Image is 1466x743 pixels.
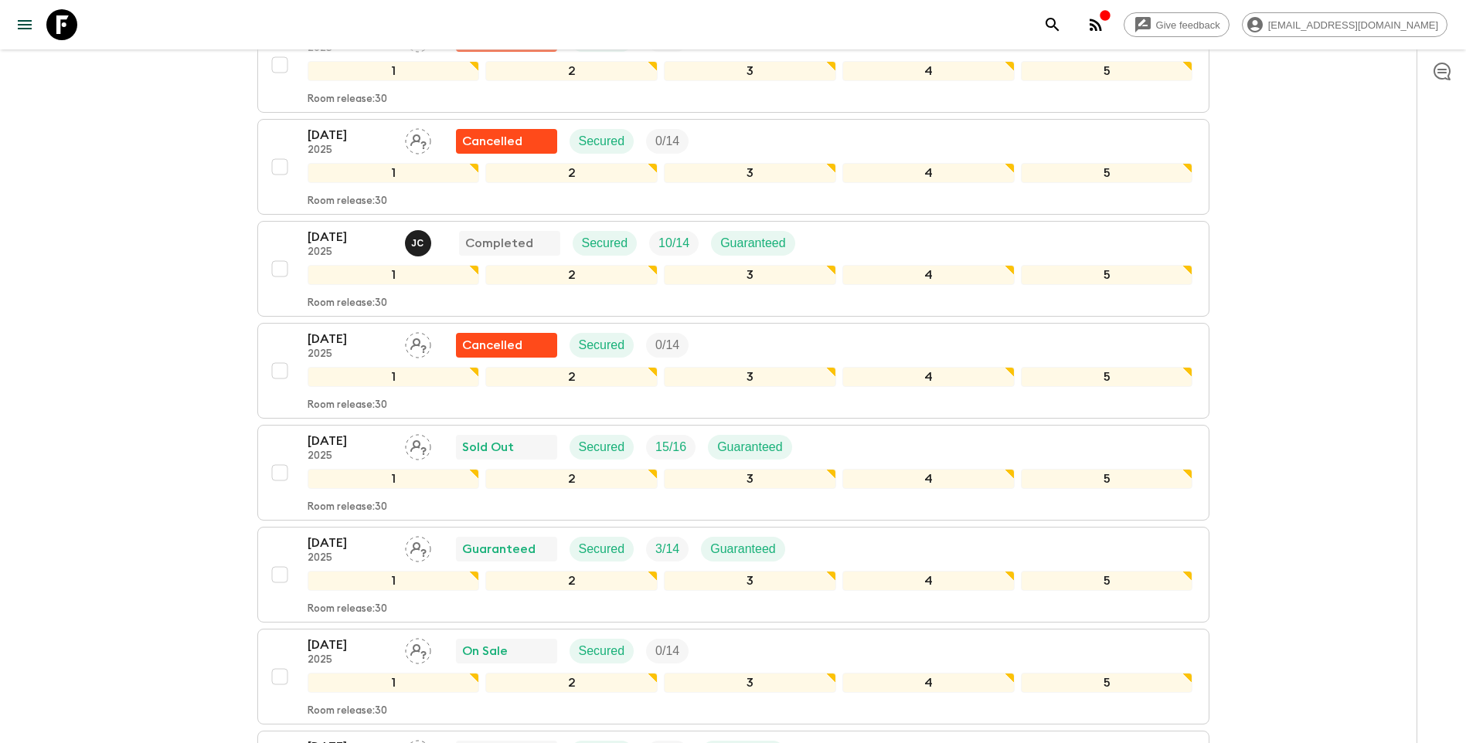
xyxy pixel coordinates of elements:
span: Assign pack leader [405,337,431,349]
div: Flash Pack cancellation [456,129,557,154]
button: [DATE]2025Assign pack leaderFlash Pack cancellationSecuredTrip Fill12345Room release:30 [257,323,1209,419]
div: 2 [485,673,658,693]
div: 4 [842,469,1015,489]
button: [DATE]2025Assign pack leaderFlash Pack cancellationSecuredTrip Fill12345Room release:30 [257,119,1209,215]
span: Josafat Chavez [405,235,434,247]
div: 4 [842,163,1015,183]
div: Secured [570,333,634,358]
p: Cancelled [462,132,522,151]
div: Trip Fill [649,231,699,256]
span: Give feedback [1148,19,1229,31]
span: Assign pack leader [405,643,431,655]
p: Room release: 30 [308,297,387,310]
p: 0 / 14 [655,132,679,151]
p: Secured [579,438,625,456]
div: Flash Pack cancellation [456,333,557,358]
p: On Sale [462,642,508,660]
p: Room release: 30 [308,93,387,106]
p: Guaranteed [462,540,536,558]
p: Secured [579,132,625,151]
div: 1 [308,469,480,489]
div: 3 [664,265,836,285]
div: 1 [308,265,480,285]
div: Secured [570,129,634,154]
div: 3 [664,469,836,489]
p: Guaranteed [710,540,776,558]
div: 2 [485,571,658,591]
span: Assign pack leader [405,541,431,553]
p: Secured [579,540,625,558]
div: 1 [308,571,480,591]
p: [DATE] [308,228,393,246]
div: Secured [573,231,638,256]
div: 4 [842,673,1015,693]
div: 1 [308,163,480,183]
div: 1 [308,673,480,693]
div: 1 [308,61,480,81]
div: 3 [664,367,836,387]
div: Secured [570,435,634,460]
button: [DATE]2025Josafat Chavez CompletedSecuredTrip FillGuaranteed12345Room release:30 [257,221,1209,317]
p: Guaranteed [717,438,783,456]
p: Cancelled [462,336,522,355]
p: 2025 [308,144,393,157]
div: 5 [1021,673,1193,693]
p: Secured [582,234,628,253]
div: 2 [485,469,658,489]
button: search adventures [1037,9,1068,40]
div: 4 [842,61,1015,81]
p: Room release: 30 [308,195,387,208]
p: Room release: 30 [308,399,387,412]
div: 2 [485,367,658,387]
div: Trip Fill [646,435,696,460]
div: 1 [308,367,480,387]
div: 5 [1021,163,1193,183]
p: Room release: 30 [308,501,387,514]
div: 4 [842,265,1015,285]
p: [DATE] [308,534,393,552]
button: [DATE]2025Assign pack leaderSold OutSecuredTrip FillGuaranteed12345Room release:30 [257,425,1209,521]
p: 2025 [308,348,393,361]
p: 0 / 14 [655,642,679,660]
p: Secured [579,336,625,355]
button: [DATE]2025Assign pack leaderFlash Pack cancellationSecuredTrip Fill12345Room release:30 [257,17,1209,113]
p: Room release: 30 [308,603,387,616]
div: 3 [664,61,836,81]
p: [DATE] [308,432,393,450]
div: 4 [842,571,1015,591]
p: 2025 [308,552,393,565]
p: [DATE] [308,126,393,144]
div: Trip Fill [646,333,689,358]
span: [EMAIL_ADDRESS][DOMAIN_NAME] [1260,19,1447,31]
button: menu [9,9,40,40]
p: 15 / 16 [655,438,686,456]
div: 4 [842,367,1015,387]
div: 5 [1021,469,1193,489]
div: [EMAIL_ADDRESS][DOMAIN_NAME] [1242,12,1447,37]
span: Assign pack leader [405,439,431,451]
span: Assign pack leader [405,133,431,145]
p: [DATE] [308,636,393,654]
p: 2025 [308,654,393,667]
p: Completed [465,234,533,253]
p: Guaranteed [720,234,786,253]
a: Give feedback [1124,12,1230,37]
p: 10 / 14 [658,234,689,253]
div: 5 [1021,265,1193,285]
div: 5 [1021,61,1193,81]
p: Secured [579,642,625,660]
div: Trip Fill [646,639,689,663]
div: Secured [570,639,634,663]
div: 5 [1021,367,1193,387]
p: [DATE] [308,330,393,348]
div: Secured [570,537,634,561]
p: 3 / 14 [655,540,679,558]
div: 2 [485,265,658,285]
button: [DATE]2025Assign pack leaderGuaranteedSecuredTrip FillGuaranteed12345Room release:30 [257,527,1209,623]
div: 3 [664,163,836,183]
div: Trip Fill [646,129,689,154]
div: 3 [664,571,836,591]
div: 2 [485,61,658,81]
p: 2025 [308,246,393,259]
div: Trip Fill [646,537,689,561]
